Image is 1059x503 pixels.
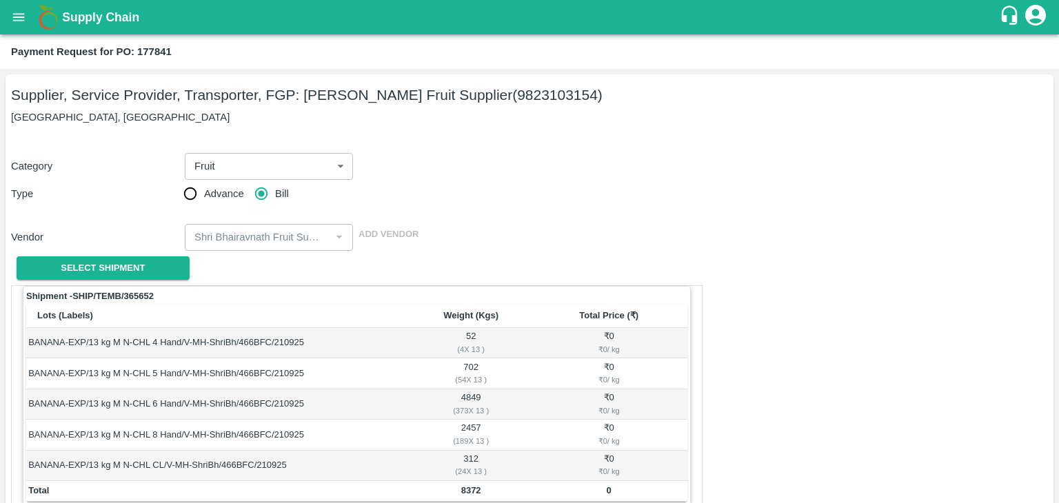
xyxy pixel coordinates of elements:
[62,10,139,24] b: Supply Chain
[411,451,530,481] td: 312
[26,289,154,303] strong: Shipment - SHIP/TEMB/365652
[11,46,172,57] b: Payment Request for PO: 177841
[414,373,529,386] div: ( 54 X 13 )
[26,451,411,481] td: BANANA-EXP/13 kg M N-CHL CL/V-MH-ShriBh/466BFC/210925
[1023,3,1048,32] div: account of current user
[607,485,612,495] b: 0
[11,158,179,174] p: Category
[414,465,529,478] div: ( 24 X 13 )
[194,158,215,174] p: Fruit
[17,256,190,280] button: Select Shipment
[204,186,244,201] span: Advance
[533,435,685,447] div: ₹ 0 / kg
[579,310,638,320] b: Total Price (₹)
[411,328,530,358] td: 52
[62,8,999,27] a: Supply Chain
[414,435,529,447] div: ( 189 X 13 )
[37,310,93,320] b: Lots (Labels)
[61,260,145,276] span: Select Shipment
[533,343,685,356] div: ₹ 0 / kg
[414,343,529,356] div: ( 4 X 13 )
[531,420,687,450] td: ₹ 0
[34,3,62,31] img: logo
[531,451,687,481] td: ₹ 0
[531,389,687,420] td: ₹ 0
[26,389,411,420] td: BANANA-EXP/13 kg M N-CHL 6 Hand/V-MH-ShriBh/466BFC/210925
[533,465,685,478] div: ₹ 0 / kg
[11,110,1048,125] p: [GEOGRAPHIC_DATA], [GEOGRAPHIC_DATA]
[26,358,411,389] td: BANANA-EXP/13 kg M N-CHL 5 Hand/V-MH-ShriBh/466BFC/210925
[411,389,530,420] td: 4849
[999,5,1023,30] div: customer-support
[275,186,289,201] span: Bill
[411,420,530,450] td: 2457
[189,228,326,246] input: Select Vendor
[531,328,687,358] td: ₹ 0
[11,229,179,245] p: Vendor
[443,310,498,320] b: Weight (Kgs)
[26,420,411,450] td: BANANA-EXP/13 kg M N-CHL 8 Hand/V-MH-ShriBh/466BFC/210925
[26,328,411,358] td: BANANA-EXP/13 kg M N-CHL 4 Hand/V-MH-ShriBh/466BFC/210925
[3,1,34,33] button: open drawer
[411,358,530,389] td: 702
[461,485,481,495] b: 8372
[531,358,687,389] td: ₹ 0
[11,186,184,201] p: Type
[414,404,529,417] div: ( 373 X 13 )
[533,373,685,386] div: ₹ 0 / kg
[533,404,685,417] div: ₹ 0 / kg
[11,85,1048,105] h5: Supplier, Service Provider, Transporter, FGP: [PERSON_NAME] Fruit Supplier (9823103154)
[28,485,49,495] b: Total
